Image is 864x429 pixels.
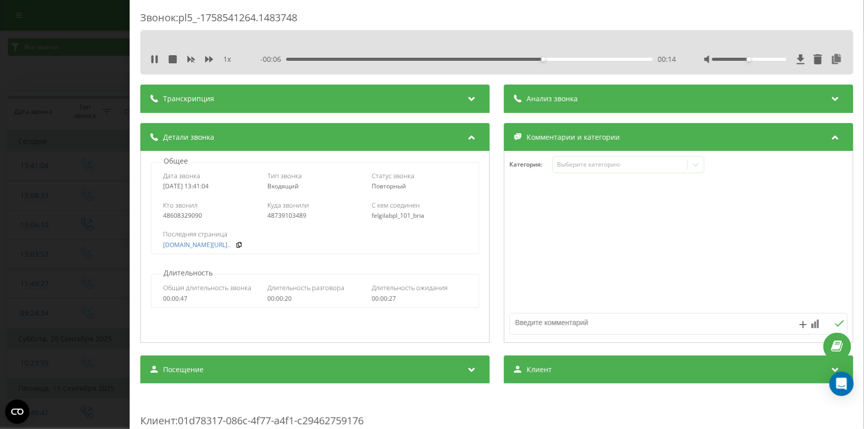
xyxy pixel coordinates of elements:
[372,201,420,210] span: С кем соединен
[372,182,406,190] span: Повторный
[140,414,175,427] span: Клиент
[267,201,309,210] span: Куда звонили
[830,372,854,396] div: Open Intercom Messenger
[163,201,198,210] span: Кто звонил
[163,94,214,104] span: Транскрипция
[163,242,230,249] a: [DOMAIN_NAME][URL]..
[163,365,204,375] span: Посещение
[267,212,363,219] div: 48739103489
[163,212,258,219] div: 48608329090
[527,132,620,142] span: Комментарии и категории
[163,183,258,190] div: [DATE] 13:41:04
[541,57,545,61] div: Accessibility label
[140,11,853,30] div: Звонок : pl5_-1758541264.1483748
[163,283,251,292] span: Общая длительность звонка
[372,171,414,180] span: Статус звонка
[658,54,676,64] span: 00:14
[372,212,467,219] div: felgilabpl_101_bria
[161,268,215,278] p: Длительность
[747,57,751,61] div: Accessibility label
[267,295,363,302] div: 00:00:20
[163,132,214,142] span: Детали звонка
[527,365,552,375] span: Клиент
[527,94,578,104] span: Анализ звонка
[163,295,258,302] div: 00:00:47
[372,283,448,292] span: Длительность ожидания
[267,283,344,292] span: Длительность разговора
[372,295,467,302] div: 00:00:27
[163,171,200,180] span: Дата звонка
[161,156,190,166] p: Общее
[267,182,299,190] span: Входящий
[5,400,29,424] button: Open CMP widget
[260,54,286,64] span: - 00:06
[223,54,231,64] span: 1 x
[509,161,553,168] h4: Категория :
[163,229,227,239] span: Последняя страница
[557,161,684,169] div: Выберите категорию
[267,171,302,180] span: Тип звонка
